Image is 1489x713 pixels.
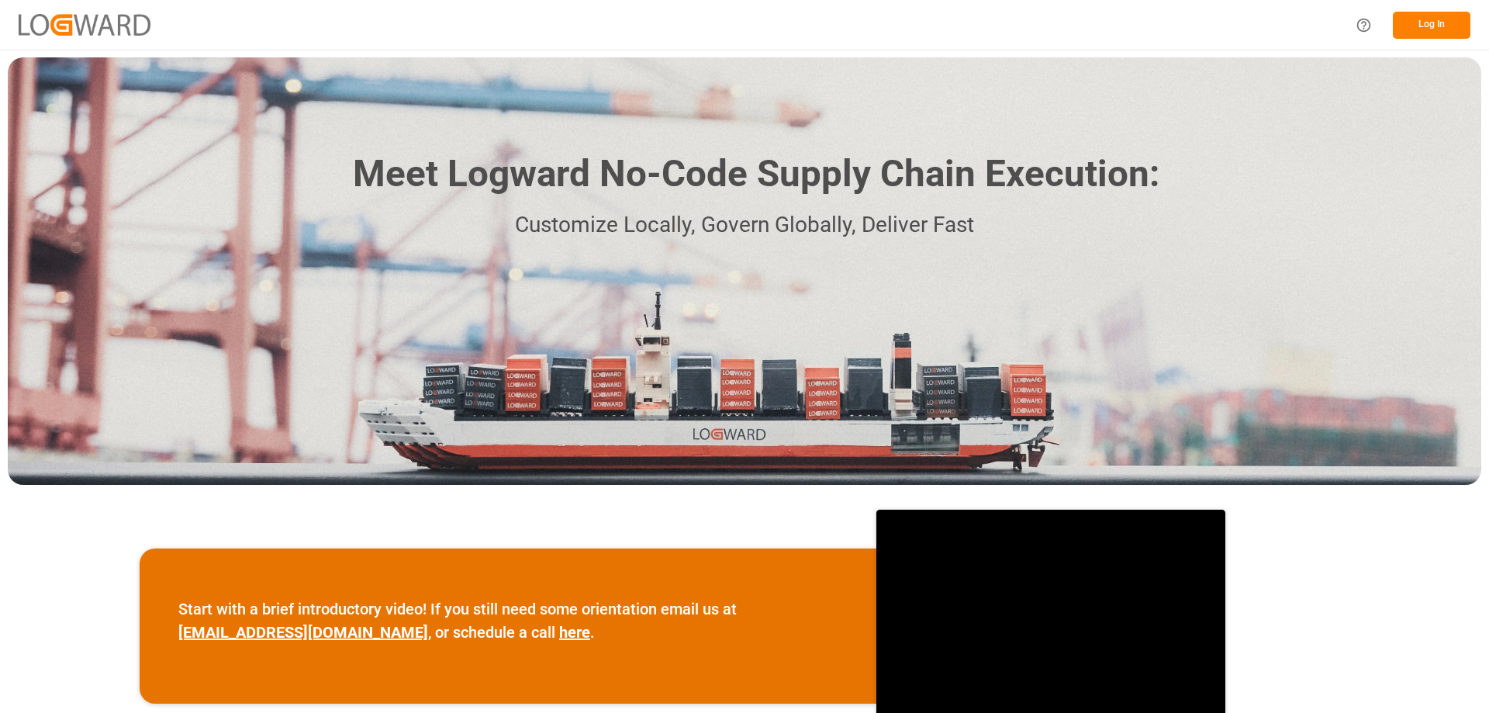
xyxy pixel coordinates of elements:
[330,208,1159,243] p: Customize Locally, Govern Globally, Deliver Fast
[353,147,1159,202] h1: Meet Logward No-Code Supply Chain Execution:
[1393,12,1470,39] button: Log In
[19,14,150,35] img: Logward_new_orange.png
[178,597,838,644] p: Start with a brief introductory video! If you still need some orientation email us at , or schedu...
[1346,8,1381,43] button: Help Center
[559,623,590,642] a: here
[178,623,428,642] a: [EMAIL_ADDRESS][DOMAIN_NAME]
